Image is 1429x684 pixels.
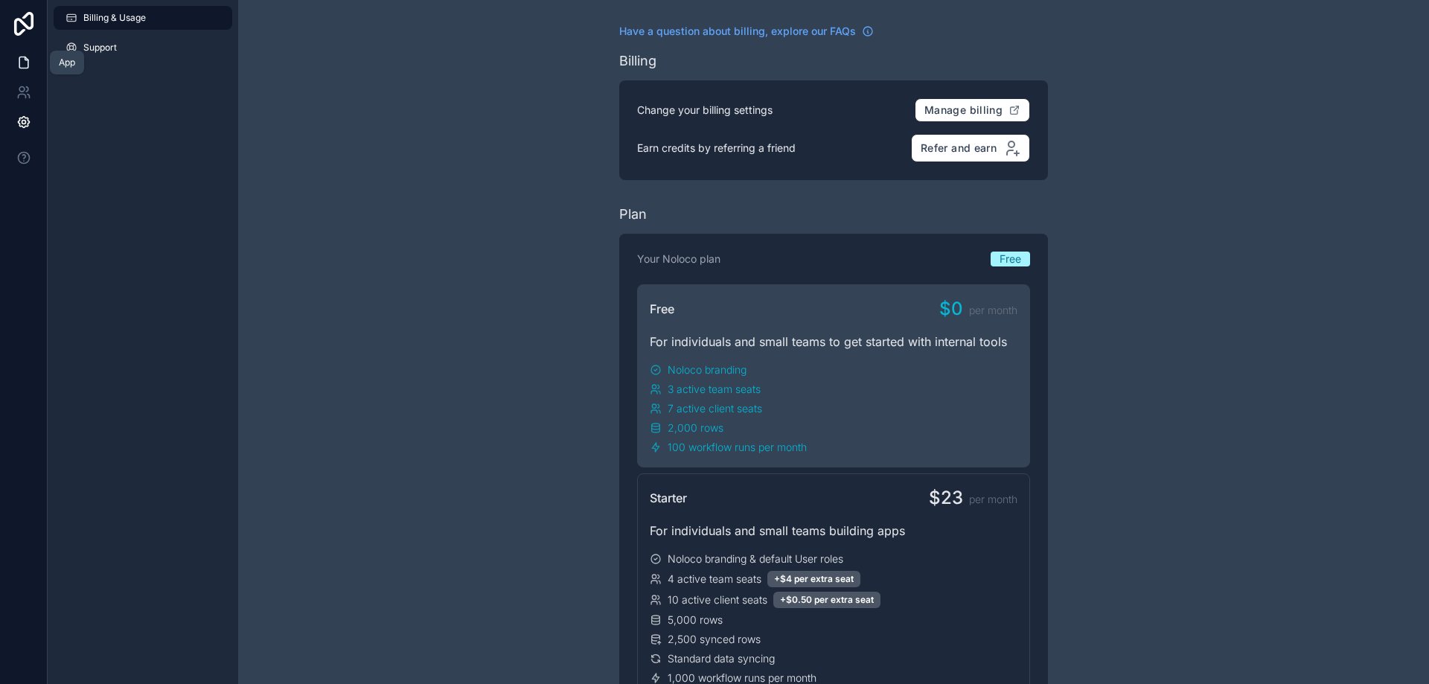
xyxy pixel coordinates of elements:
p: Earn credits by referring a friend [637,141,796,156]
button: Manage billing [915,98,1030,122]
button: Refer and earn [911,134,1030,162]
div: For individuals and small teams building apps [650,522,1017,540]
span: 10 active client seats [668,592,767,607]
span: Standard data syncing [668,651,775,666]
span: 100 workflow runs per month [668,440,807,455]
span: per month [969,492,1017,507]
span: Free [650,300,674,318]
div: Billing [619,51,656,71]
div: Plan [619,204,647,225]
span: Noloco branding & default User roles [668,552,843,566]
span: 2,000 rows [668,421,723,435]
p: Change your billing settings [637,103,773,118]
span: Support [83,42,117,54]
div: +$4 per extra seat [767,571,860,587]
span: Refer and earn [921,141,997,155]
span: Manage billing [924,103,1003,117]
span: $0 [939,297,963,321]
div: +$0.50 per extra seat [773,592,880,608]
span: $23 [929,486,963,510]
span: 5,000 rows [668,613,723,627]
span: Noloco branding [668,362,747,377]
span: Starter [650,489,687,507]
p: Your Noloco plan [637,252,720,266]
span: 2,500 synced rows [668,632,761,647]
span: 4 active team seats [668,572,761,586]
a: Support [54,36,232,60]
span: Billing & Usage [83,12,146,24]
span: Have a question about billing, explore our FAQs [619,24,856,39]
span: per month [969,303,1017,318]
a: Billing & Usage [54,6,232,30]
span: 3 active team seats [668,382,761,397]
span: Free [1000,252,1021,266]
a: Have a question about billing, explore our FAQs [619,24,874,39]
span: 7 active client seats [668,401,762,416]
div: For individuals and small teams to get started with internal tools [650,333,1017,351]
div: App [59,57,75,68]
